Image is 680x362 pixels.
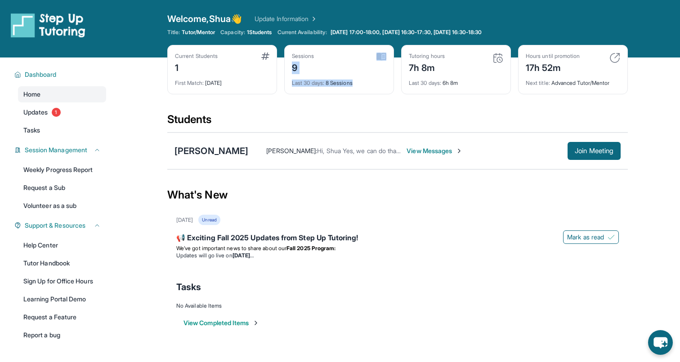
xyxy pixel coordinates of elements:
div: [DATE] [175,74,269,87]
div: Tutoring hours [409,53,445,60]
span: Next title : [526,79,550,86]
li: Updates will go live on [176,252,619,259]
a: Tasks [18,122,106,138]
button: Mark as read [563,230,619,244]
span: Tasks [176,281,201,293]
span: Title: [167,29,180,36]
div: Current Students [175,53,218,60]
span: Current Availability: [277,29,327,36]
span: [PERSON_NAME] : [266,147,317,155]
span: Home [23,90,40,99]
span: Mark as read [567,233,604,242]
span: We’ve got important news to share about our [176,245,286,252]
span: Session Management [25,146,87,155]
a: Sign Up for Office Hours [18,273,106,289]
span: Tasks [23,126,40,135]
div: [PERSON_NAME] [174,145,248,157]
div: Unread [198,215,220,225]
div: No Available Items [176,302,619,309]
div: 📢 Exciting Fall 2025 Updates from Step Up Tutoring! [176,232,619,245]
img: Chevron Right [309,14,318,23]
img: Mark as read [608,234,615,241]
div: What's New [167,175,628,215]
a: Help Center [18,237,106,253]
div: 17h 52m [526,60,580,74]
span: Dashboard [25,70,57,79]
span: First Match : [175,79,204,86]
span: Updates [23,108,48,117]
div: 7h 8m [409,60,445,74]
a: Tutor Handbook [18,255,106,271]
div: Students [167,112,628,132]
img: card [609,53,620,63]
span: Join Meeting [575,148,613,154]
button: Support & Resources [21,221,101,230]
div: 9 [292,60,314,74]
span: [DATE] 17:00-18:00, [DATE] 16:30-17:30, [DATE] 16:30-18:30 [331,29,482,36]
div: [DATE] [176,216,193,224]
span: Last 30 days : [292,79,324,86]
a: Update Information [255,14,318,23]
span: 1 [52,108,61,117]
div: 1 [175,60,218,74]
a: [DATE] 17:00-18:00, [DATE] 16:30-17:30, [DATE] 16:30-18:30 [329,29,483,36]
span: Welcome, Shua 👋 [167,13,242,25]
span: Hi, Shua Yes, we can do that, no problem [317,147,434,155]
div: Hours until promotion [526,53,580,60]
button: View Completed Items [183,318,259,327]
img: card [376,53,386,61]
a: Weekly Progress Report [18,162,106,178]
img: card [261,53,269,60]
a: Updates1 [18,104,106,120]
span: 1 Students [247,29,272,36]
span: Support & Resources [25,221,85,230]
span: Last 30 days : [409,79,441,86]
button: Session Management [21,146,101,155]
a: Learning Portal Demo [18,291,106,307]
a: Request a Feature [18,309,106,325]
img: Chevron-Right [456,147,463,155]
img: card [492,53,503,63]
span: Capacity: [220,29,245,36]
img: logo [11,13,85,38]
a: Volunteer as a sub [18,198,106,214]
strong: Fall 2025 Program: [286,245,336,252]
div: 6h 8m [409,74,503,87]
div: Sessions [292,53,314,60]
button: Dashboard [21,70,101,79]
button: chat-button [648,330,673,355]
span: Tutor/Mentor [182,29,215,36]
strong: [DATE] [233,252,254,259]
div: Advanced Tutor/Mentor [526,74,620,87]
a: Report a bug [18,327,106,343]
div: 8 Sessions [292,74,386,87]
button: Join Meeting [568,142,621,160]
a: Request a Sub [18,180,106,196]
span: View Messages [407,146,463,155]
a: Home [18,86,106,102]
